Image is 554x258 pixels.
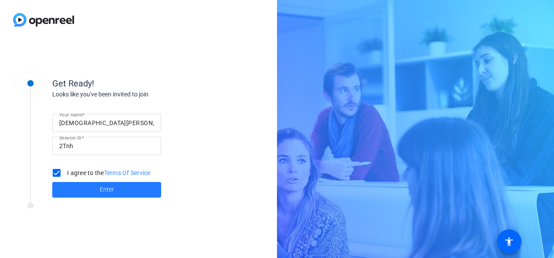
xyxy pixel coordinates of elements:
a: Terms Of Service [104,169,151,176]
div: Get Ready! [52,77,226,90]
mat-icon: accessibility [504,236,514,247]
mat-label: Session ID [59,135,81,140]
mat-label: Your name [59,112,82,117]
span: Enter [100,185,114,194]
label: I agree to the [65,169,151,177]
div: Looks like you've been invited to join [52,90,226,99]
button: Enter [52,182,161,198]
